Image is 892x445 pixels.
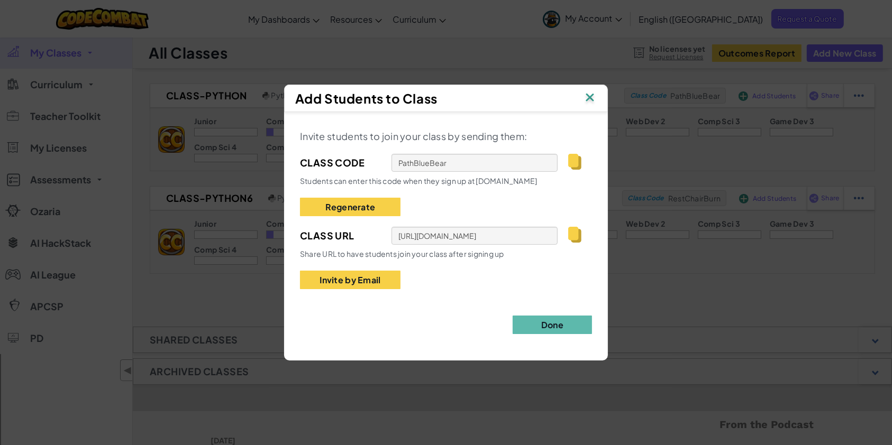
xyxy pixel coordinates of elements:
[568,227,581,243] img: IconCopy.svg
[513,316,592,334] button: Done
[4,4,888,14] div: Sort A > Z
[4,71,888,80] div: Move To ...
[295,90,438,106] span: Add Students to Class
[4,14,888,23] div: Sort New > Old
[4,23,888,33] div: Move To ...
[300,155,381,171] span: Class Code
[300,198,401,216] button: Regenerate
[583,90,597,106] img: IconClose.svg
[4,33,888,42] div: Delete
[300,249,504,258] span: Share URL to have students join your class after signing up
[4,61,888,71] div: Rename
[300,130,527,142] span: Invite students to join your class by sending them:
[4,52,888,61] div: Sign out
[4,42,888,52] div: Options
[300,228,381,244] span: Class Url
[300,271,401,289] button: Invite by Email
[568,154,581,170] img: IconCopy.svg
[300,176,538,186] span: Students can enter this code when they sign up at [DOMAIN_NAME]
